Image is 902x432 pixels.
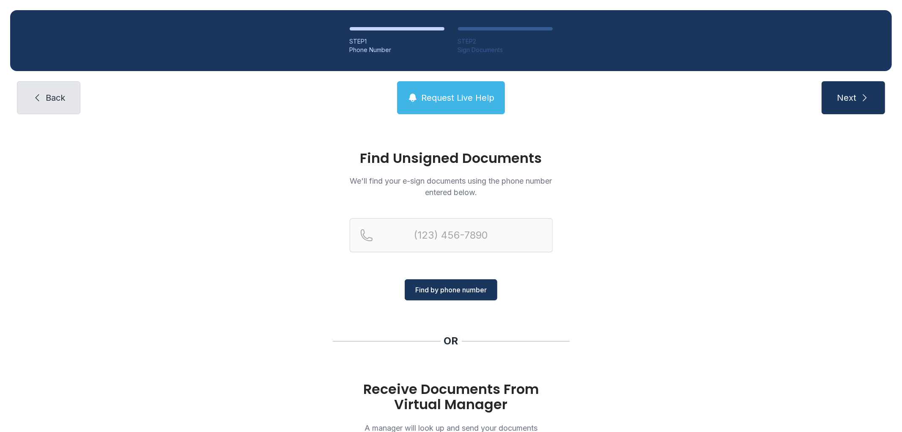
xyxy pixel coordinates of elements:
div: Phone Number [350,46,444,54]
div: Sign Documents [458,46,553,54]
div: STEP 1 [350,37,444,46]
div: OR [444,334,458,348]
span: Back [46,92,65,104]
input: Reservation phone number [350,218,553,252]
h1: Find Unsigned Documents [350,151,553,165]
div: STEP 2 [458,37,553,46]
span: Find by phone number [415,285,487,295]
span: Request Live Help [421,92,494,104]
p: We'll find your e-sign documents using the phone number entered below. [350,175,553,198]
h1: Receive Documents From Virtual Manager [350,382,553,412]
span: Next [837,92,856,104]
